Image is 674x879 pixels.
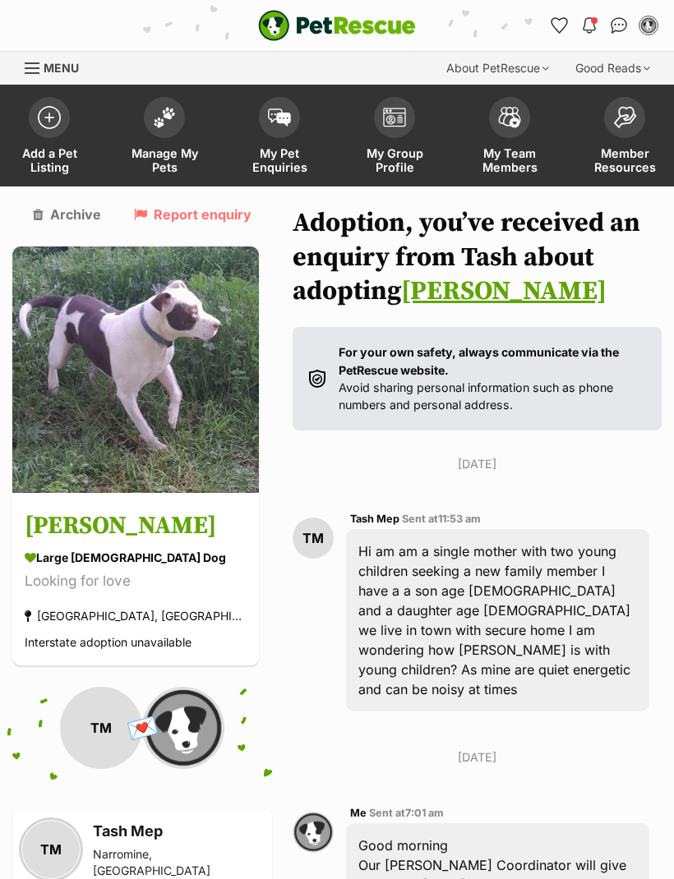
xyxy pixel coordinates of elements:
a: Menu [25,52,90,81]
img: pet-enquiries-icon-7e3ad2cf08bfb03b45e93fb7055b45f3efa6380592205ae92323e6603595dc1f.svg [268,108,291,127]
div: TM [293,518,334,559]
a: My Team Members [452,89,567,186]
img: Milo [12,246,259,493]
a: Favourites [547,12,573,39]
a: My Group Profile [337,89,452,186]
button: Notifications [576,12,602,39]
a: Conversations [606,12,632,39]
div: TM [60,687,142,769]
img: Animal Welfare League NSW - Dubbo Branch profile pic [142,687,224,769]
h3: Tash Mep [93,820,262,843]
div: large [DEMOGRAPHIC_DATA] Dog [25,550,247,567]
p: Avoid sharing personal information such as phone numbers and personal address. [339,343,645,413]
img: member-resources-icon-8e73f808a243e03378d46382f2149f9095a855e16c252ad45f914b54edf8863c.svg [613,106,636,128]
a: PetRescue [258,10,416,41]
img: logo-e224e6f780fb5917bec1dbf3a21bbac754714ae5b6737aabdf751b685950b380.svg [258,10,416,41]
img: Adoption Coordinator profile pic [293,812,334,853]
div: [GEOGRAPHIC_DATA], [GEOGRAPHIC_DATA] [25,605,247,628]
span: Manage My Pets [127,146,201,174]
span: Menu [44,61,79,75]
a: My Pet Enquiries [222,89,337,186]
h3: [PERSON_NAME] [25,509,247,545]
div: TM [22,821,80,878]
span: Member Resources [588,146,662,174]
p: [DATE] [293,455,662,472]
span: My Team Members [473,146,547,174]
div: Looking for love [25,571,247,593]
span: 💌 [124,710,161,745]
span: Sent at [402,513,481,525]
img: add-pet-listing-icon-0afa8454b4691262ce3f59096e99ab1cd57d4a30225e0717b998d2c9b9846f56.svg [38,106,61,129]
img: notifications-46538b983faf8c2785f20acdc204bb7945ddae34d4c08c2a6579f10ce5e182be.svg [583,17,596,34]
div: Hi am am a single mother with two young children seeking a new family member I have a a son age [... [346,529,649,711]
img: manage-my-pets-icon-02211641906a0b7f246fdf0571729dbe1e7629f14944591b6c1af311fb30b64b.svg [153,107,176,128]
div: Good Reads [564,52,662,85]
img: chat-41dd97257d64d25036548639549fe6c8038ab92f7586957e7f3b1b290dea8141.svg [611,17,628,34]
img: team-members-icon-5396bd8760b3fe7c0b43da4ab00e1e3bb1a5d9ba89233759b79545d2d3fc5d0d.svg [498,107,521,128]
img: group-profile-icon-3fa3cf56718a62981997c0bc7e787c4b2cf8bcc04b72c1350f741eb67cf2f40e.svg [383,108,406,127]
a: Archive [33,207,101,222]
img: Adoption Coordinator profile pic [640,17,657,34]
ul: Account quick links [547,12,662,39]
div: About PetRescue [435,52,561,85]
a: Manage My Pets [107,89,222,186]
a: [PERSON_NAME] [401,275,607,308]
button: My account [635,12,662,39]
span: Interstate adoption unavailable [25,636,192,650]
div: Narromine, [GEOGRAPHIC_DATA] [93,846,262,879]
a: Report enquiry [134,207,252,222]
span: My Group Profile [358,146,432,174]
span: My Pet Enquiries [242,146,316,174]
strong: For your own safety, always communicate via the PetRescue website. [339,345,619,376]
span: 11:53 am [438,513,481,525]
h1: Adoption, you’ve received an enquiry from Tash about adopting [293,207,662,310]
span: Me [350,807,367,819]
span: 7:01 am [405,807,444,819]
span: Add a Pet Listing [12,146,86,174]
p: [DATE] [293,748,662,766]
a: [PERSON_NAME] large [DEMOGRAPHIC_DATA] Dog Looking for love [GEOGRAPHIC_DATA], [GEOGRAPHIC_DATA] ... [12,496,259,666]
span: Sent at [369,807,444,819]
span: Tash Mep [350,513,399,525]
